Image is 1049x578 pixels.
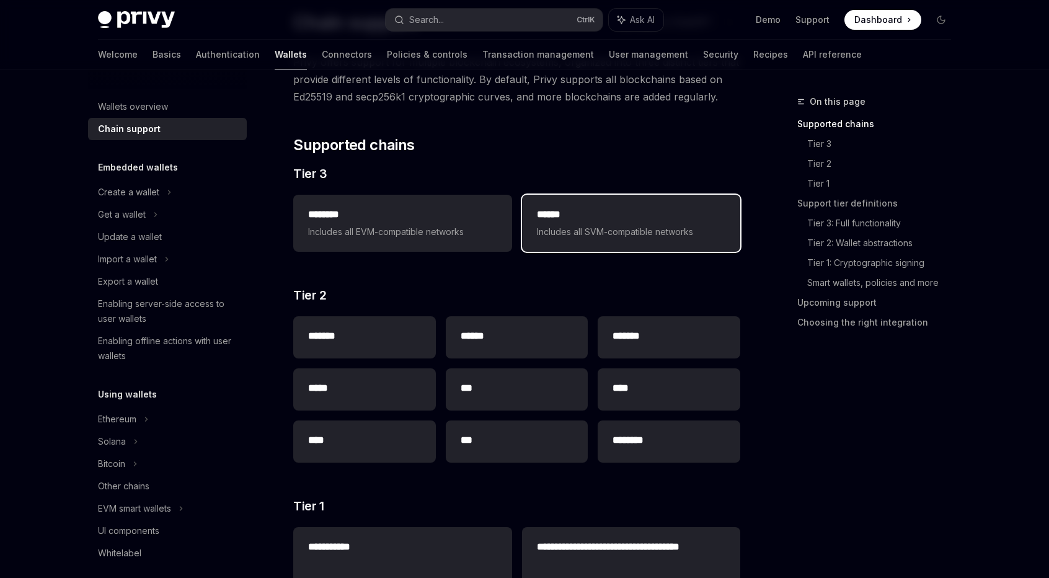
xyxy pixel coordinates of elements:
a: Chain support [88,118,247,140]
div: EVM smart wallets [98,501,171,516]
a: UI components [88,520,247,542]
div: Search... [409,12,444,27]
span: Supported chains [293,135,414,155]
div: Chain support [98,122,161,136]
a: **** ***Includes all EVM-compatible networks [293,195,511,252]
a: Upcoming support [797,293,961,313]
a: Whitelabel [88,542,247,564]
div: UI components [98,523,159,538]
span: Tier 1 [293,497,324,515]
button: Search...CtrlK [386,9,603,31]
div: Solana [98,434,126,449]
div: Export a wallet [98,274,158,289]
h5: Embedded wallets [98,160,178,175]
button: Ask AI [609,9,663,31]
a: User management [609,40,688,69]
span: Includes all SVM-compatible networks [537,225,725,239]
a: Choosing the right integration [797,313,961,332]
a: Dashboard [844,10,921,30]
a: Connectors [322,40,372,69]
div: Whitelabel [98,546,141,561]
div: Wallets overview [98,99,168,114]
a: Tier 2 [807,154,961,174]
span: On this page [810,94,865,109]
a: Recipes [753,40,788,69]
a: Security [703,40,738,69]
h5: Using wallets [98,387,157,402]
span: Tier 3 [293,165,327,182]
span: Includes all EVM-compatible networks [308,225,497,239]
a: Supported chains [797,114,961,134]
a: Authentication [196,40,260,69]
a: Tier 3 [807,134,961,154]
div: Import a wallet [98,252,157,267]
a: Wallets [275,40,307,69]
a: Transaction management [482,40,594,69]
a: Welcome [98,40,138,69]
span: Dashboard [854,14,902,26]
a: Demo [756,14,781,26]
a: Policies & controls [387,40,467,69]
a: Basics [153,40,181,69]
span: Ctrl K [577,15,595,25]
div: Enabling server-side access to user wallets [98,296,239,326]
a: Enabling offline actions with user wallets [88,330,247,367]
a: Tier 1: Cryptographic signing [807,253,961,273]
div: Bitcoin [98,456,125,471]
span: Privy offers support for multiple blockchain ecosystems, organized into three distinct tiers that... [293,53,740,105]
a: **** *Includes all SVM-compatible networks [522,195,740,252]
a: Support tier definitions [797,193,961,213]
a: Update a wallet [88,226,247,248]
div: Update a wallet [98,229,162,244]
div: Enabling offline actions with user wallets [98,334,239,363]
a: Wallets overview [88,96,247,118]
a: Other chains [88,475,247,497]
a: Export a wallet [88,270,247,293]
div: Other chains [98,479,149,494]
a: Smart wallets, policies and more [807,273,961,293]
span: Tier 2 [293,287,326,304]
a: Tier 2: Wallet abstractions [807,233,961,253]
button: Toggle dark mode [931,10,951,30]
a: Tier 1 [807,174,961,193]
a: API reference [803,40,862,69]
a: Support [795,14,830,26]
a: Tier 3: Full functionality [807,213,961,233]
div: Ethereum [98,412,136,427]
span: Ask AI [630,14,655,26]
img: dark logo [98,11,175,29]
div: Create a wallet [98,185,159,200]
a: Enabling server-side access to user wallets [88,293,247,330]
div: Get a wallet [98,207,146,222]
